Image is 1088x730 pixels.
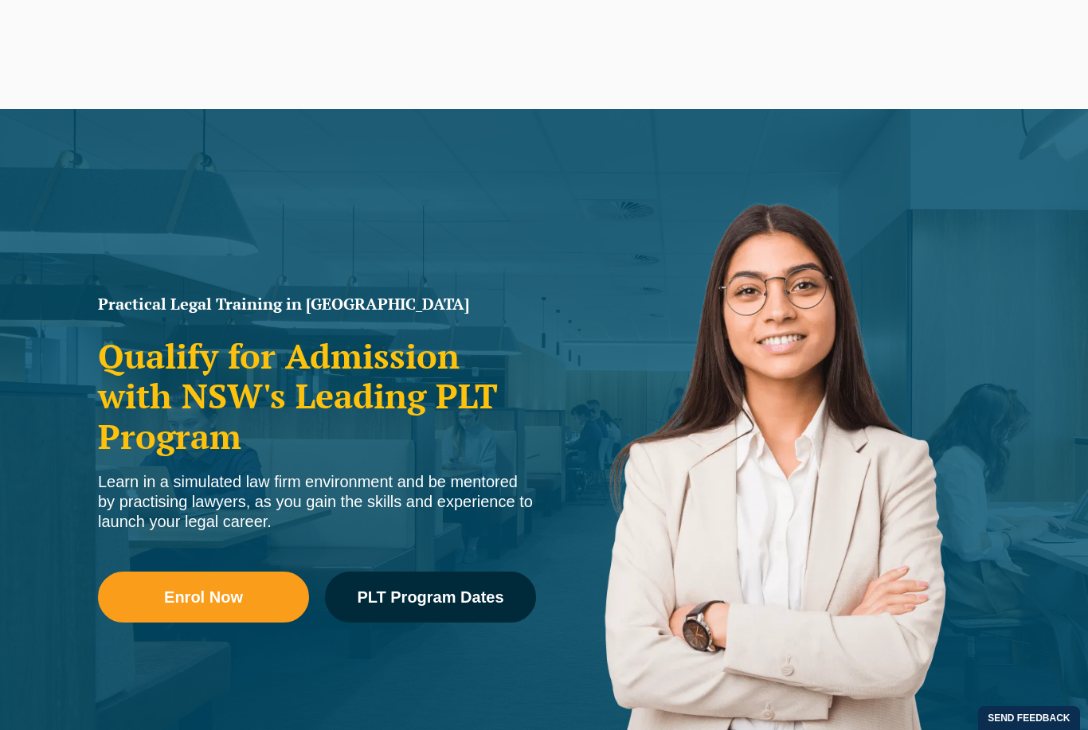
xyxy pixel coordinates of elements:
span: PLT Program Dates [357,589,503,605]
a: PLT Program Dates [325,572,536,623]
span: Enrol Now [164,589,243,605]
h1: Practical Legal Training in [GEOGRAPHIC_DATA] [98,296,536,312]
div: Learn in a simulated law firm environment and be mentored by practising lawyers, as you gain the ... [98,472,536,532]
h2: Qualify for Admission with NSW's Leading PLT Program [98,336,536,456]
a: Enrol Now [98,572,309,623]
